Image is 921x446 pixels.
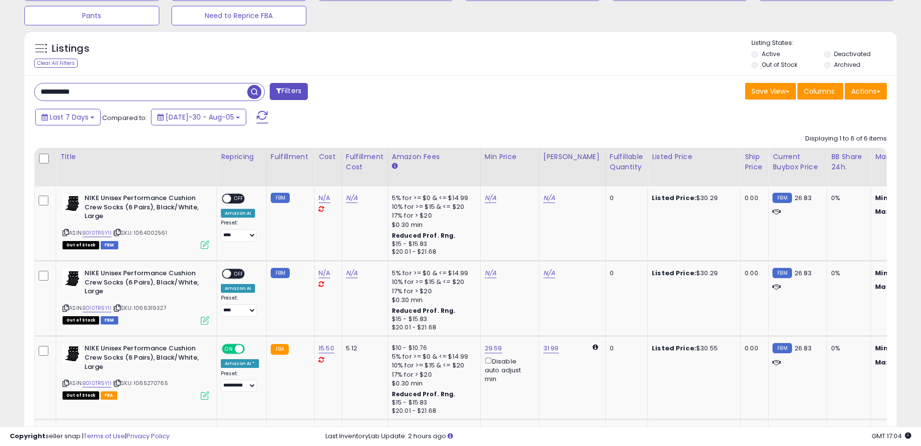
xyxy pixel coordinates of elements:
[221,370,259,392] div: Preset:
[346,344,380,353] div: 5.12
[745,344,761,353] div: 0.00
[485,193,496,203] a: N/A
[392,269,473,278] div: 5% for >= $0 & <= $14.99
[762,61,797,69] label: Out of Stock
[127,431,170,441] a: Privacy Policy
[772,268,792,278] small: FBM
[831,344,863,353] div: 0%
[60,152,213,162] div: Title
[485,356,532,384] div: Disable auto adjust min
[63,391,99,400] span: All listings that are currently out of stock and unavailable for purchase on Amazon
[319,268,330,278] a: N/A
[794,193,812,203] span: 26.83
[325,432,911,441] div: Last InventoryLab Update: 2 hours ago.
[610,269,640,278] div: 0
[319,193,330,203] a: N/A
[772,152,823,172] div: Current Buybox Price
[805,134,887,143] div: Displaying 1 to 6 of 6 items
[113,379,168,387] span: | SKU: 1065270765
[652,152,736,162] div: Listed Price
[392,162,398,171] small: Amazon Fees.
[834,50,871,58] label: Deactivated
[797,83,843,100] button: Columns
[392,390,456,398] b: Reduced Prof. Rng.
[831,152,867,172] div: BB Share 24h.
[63,316,99,324] span: All listings that are currently out of stock and unavailable for purchase on Amazon
[166,112,234,122] span: [DATE]-30 - Aug-05
[392,221,473,229] div: $0.30 min
[392,324,473,332] div: $20.01 - $21.68
[346,152,384,172] div: Fulfillment Cost
[875,207,892,216] strong: Max:
[85,269,203,299] b: NIKE Unisex Performance Cushion Crew Socks (6 Pairs), Black/White, Large
[392,361,473,370] div: 10% for >= $15 & <= $20
[392,315,473,324] div: $15 - $15.83
[543,344,559,353] a: 31.99
[392,344,473,352] div: $10 - $10.76
[392,399,473,407] div: $15 - $15.83
[10,431,45,441] strong: Copyright
[221,209,255,218] div: Amazon AI
[543,268,555,278] a: N/A
[221,359,259,368] div: Amazon AI *
[751,39,897,48] p: Listing States:
[63,241,99,249] span: All listings that are currently out of stock and unavailable for purchase on Amazon
[543,152,601,162] div: [PERSON_NAME]
[392,407,473,415] div: $20.01 - $21.68
[63,344,209,398] div: ASIN:
[151,109,246,125] button: [DATE]-30 - Aug-05
[113,304,167,312] span: | SKU: 1066319327
[804,86,835,96] span: Columns
[10,432,170,441] div: seller snap | |
[652,268,696,278] b: Listed Price:
[221,152,262,162] div: Repricing
[392,287,473,296] div: 17% for > $20
[392,296,473,304] div: $0.30 min
[762,50,780,58] label: Active
[83,304,111,312] a: B010TR5Y1I
[34,59,78,68] div: Clear All Filters
[271,268,290,278] small: FBM
[831,269,863,278] div: 0%
[346,268,358,278] a: N/A
[485,268,496,278] a: N/A
[745,83,796,100] button: Save View
[610,344,640,353] div: 0
[745,269,761,278] div: 0.00
[392,379,473,388] div: $0.30 min
[221,284,255,293] div: Amazon AI
[83,229,111,237] a: B010TR5Y1I
[231,195,247,203] span: OFF
[63,194,82,213] img: 411jLmCQkhL._SL40_.jpg
[392,194,473,203] div: 5% for >= $0 & <= $14.99
[392,211,473,220] div: 17% for > $20
[243,345,259,353] span: OFF
[543,193,555,203] a: N/A
[875,193,890,203] strong: Min:
[875,268,890,278] strong: Min:
[85,194,203,223] b: NIKE Unisex Performance Cushion Crew Socks (6 Pairs), Black/White, Large
[221,295,259,317] div: Preset:
[845,83,887,100] button: Actions
[101,316,118,324] span: FBM
[772,343,792,353] small: FBM
[794,268,812,278] span: 26.83
[231,270,247,278] span: OFF
[171,6,306,25] button: Need to Reprice FBA
[872,431,911,441] span: 2025-08-13 17:04 GMT
[831,194,863,203] div: 0%
[794,344,812,353] span: 26.83
[319,152,338,162] div: Cost
[745,152,764,172] div: Ship Price
[772,193,792,203] small: FBM
[610,152,643,172] div: Fulfillable Quantity
[223,345,235,353] span: ON
[63,344,82,364] img: 411jLmCQkhL._SL40_.jpg
[652,194,733,203] div: $30.29
[346,193,358,203] a: N/A
[63,269,82,288] img: 411jLmCQkhL._SL40_.jpg
[271,152,310,162] div: Fulfillment
[63,194,209,248] div: ASIN:
[485,152,535,162] div: Min Price
[652,269,733,278] div: $30.29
